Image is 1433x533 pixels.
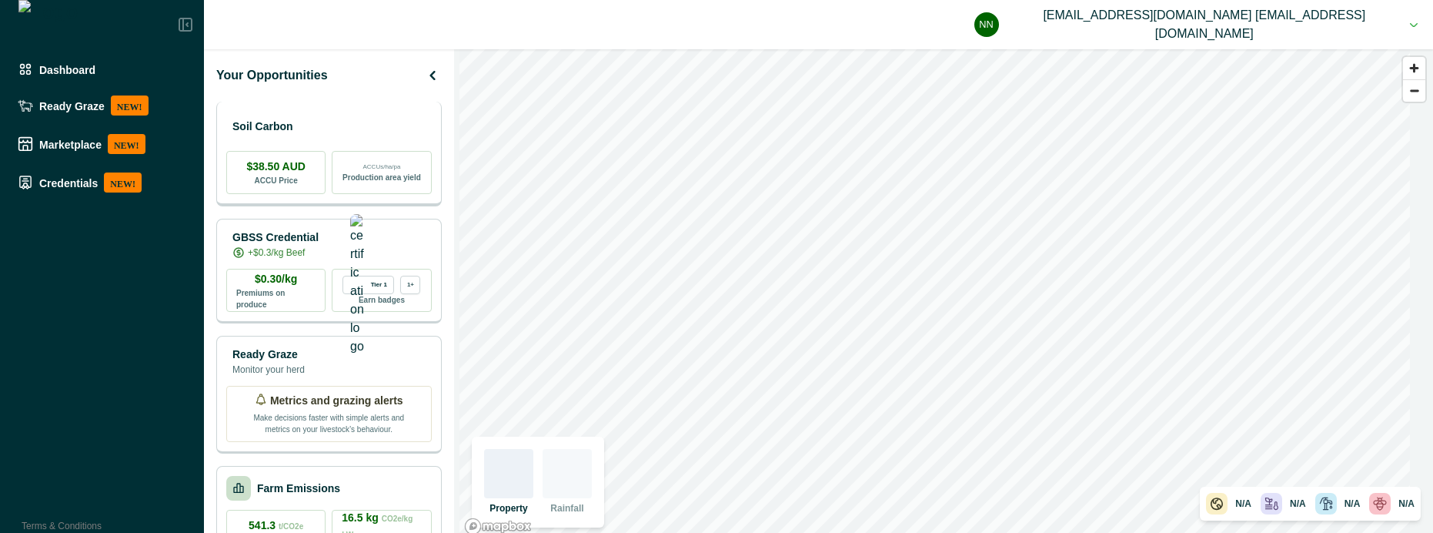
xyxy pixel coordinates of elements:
p: Your Opportunities [216,66,328,85]
p: N/A [1344,497,1361,511]
a: Ready GrazeNEW! [12,89,192,122]
p: Property [489,501,527,515]
p: Production area yield [342,172,421,183]
span: Zoom out [1403,80,1425,102]
p: Ready Graze [232,347,305,363]
p: Metrics and grazing alerts [270,393,403,409]
p: Rainfall [550,501,583,515]
p: $38.50 AUD [246,159,306,175]
p: Ready Graze [39,99,105,112]
p: 1+ [407,281,414,288]
p: Earn badges [359,294,405,306]
a: CredentialsNEW! [12,166,192,199]
img: certification logo [350,214,364,356]
p: Credentials [39,176,98,189]
p: Dashboard [39,63,95,75]
img: property preview [484,449,533,498]
p: GBSS Credential [232,230,319,246]
p: Monitor your herd [232,363,305,377]
button: Zoom out [1403,79,1425,102]
p: ACCU Price [255,175,298,186]
p: N/A [1290,497,1306,511]
div: more credentials avaialble [400,276,420,294]
p: $0.30/kg [255,271,297,287]
p: NEW! [111,96,149,116]
a: Terms & Conditions [22,521,102,531]
a: Dashboard [12,55,192,83]
p: +$0.3/kg Beef [248,246,305,260]
p: Farm Emissions [257,481,340,497]
p: ACCUs/ha/pa [362,163,400,172]
span: t/CO2e [279,522,303,531]
p: Make decisions faster with simple alerts and metrics on your livestock’s behaviour. [252,409,406,435]
p: Premiums on produce [236,287,316,310]
p: Soil Carbon [232,119,293,135]
button: Zoom in [1403,57,1425,79]
p: N/A [1398,497,1415,511]
img: rainfall preview [543,449,592,498]
p: NEW! [108,134,145,154]
p: NEW! [104,173,142,193]
p: Tier 1 [371,281,387,288]
a: MarketplaceNEW! [12,128,192,160]
p: Marketplace [39,138,102,150]
p: N/A [1235,497,1251,511]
